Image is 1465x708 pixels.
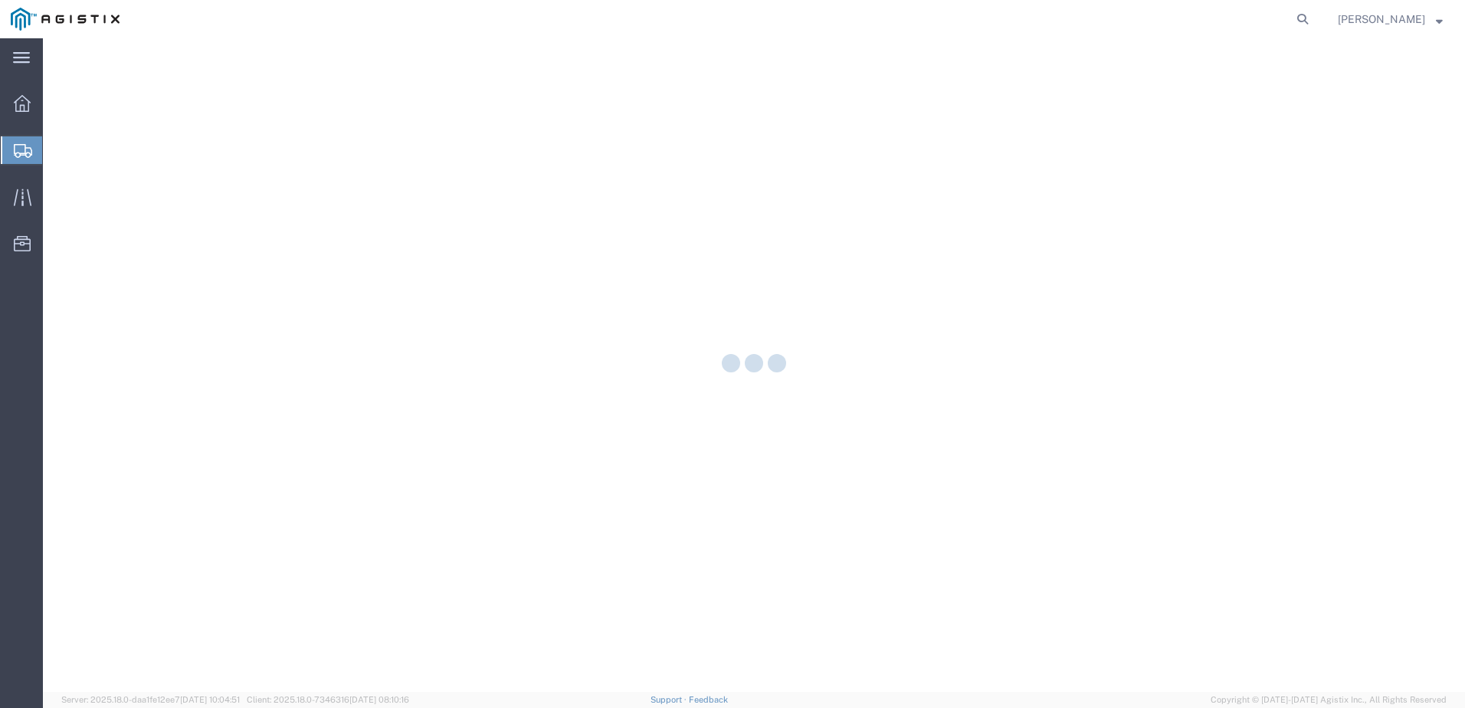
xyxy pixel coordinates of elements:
[11,8,120,31] img: logo
[61,695,240,704] span: Server: 2025.18.0-daa1fe12ee7
[1211,693,1447,706] span: Copyright © [DATE]-[DATE] Agistix Inc., All Rights Reserved
[651,695,689,704] a: Support
[689,695,728,704] a: Feedback
[180,695,240,704] span: [DATE] 10:04:51
[1337,10,1444,28] button: [PERSON_NAME]
[247,695,409,704] span: Client: 2025.18.0-7346316
[1338,11,1425,28] span: Nick Ottino
[349,695,409,704] span: [DATE] 08:10:16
